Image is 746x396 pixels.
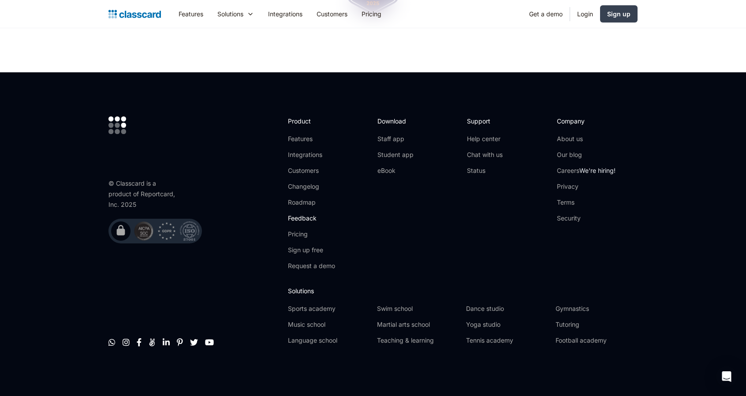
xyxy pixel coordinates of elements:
[557,166,615,175] a: CareersWe're hiring!
[467,166,503,175] a: Status
[137,338,142,347] a: 
[108,178,179,210] div: © Classcard is a product of Reportcard, Inc. 2025
[522,4,570,24] a: Get a demo
[377,150,414,159] a: Student app
[288,214,335,223] a: Feedback
[288,230,335,239] a: Pricing
[288,166,335,175] a: Customers
[466,336,548,345] a: Tennis academy
[288,198,335,207] a: Roadmap
[557,198,615,207] a: Terms
[377,116,414,126] h2: Download
[377,320,459,329] a: Martial arts school
[217,9,243,19] div: Solutions
[607,9,630,19] div: Sign up
[149,338,156,347] a: 
[579,167,615,174] span: We're hiring!
[354,4,388,24] a: Pricing
[557,116,615,126] h2: Company
[377,166,414,175] a: eBook
[288,320,370,329] a: Music school
[210,4,261,24] div: Solutions
[556,304,638,313] a: Gymnastics
[377,304,459,313] a: Swim school
[288,304,370,313] a: Sports academy
[310,4,354,24] a: Customers
[205,338,214,347] a: 
[557,182,615,191] a: Privacy
[467,134,503,143] a: Help center
[557,150,615,159] a: Our blog
[377,336,459,345] a: Teaching & learning
[288,182,335,191] a: Changelog
[377,134,414,143] a: Staff app
[108,8,161,20] a: home
[177,338,183,347] a: 
[163,338,170,347] a: 
[466,320,548,329] a: Yoga studio
[190,338,198,347] a: 
[557,214,615,223] a: Security
[288,286,638,295] h2: Solutions
[288,134,335,143] a: Features
[288,246,335,254] a: Sign up free
[288,150,335,159] a: Integrations
[557,134,615,143] a: About us
[261,4,310,24] a: Integrations
[716,366,737,387] div: Open Intercom Messenger
[288,116,335,126] h2: Product
[108,338,116,347] a: 
[288,336,370,345] a: Language school
[600,5,638,22] a: Sign up
[172,4,210,24] a: Features
[123,338,130,347] a: 
[466,304,548,313] a: Dance studio
[570,4,600,24] a: Login
[288,262,335,270] a: Request a demo
[556,320,638,329] a: Tutoring
[467,116,503,126] h2: Support
[467,150,503,159] a: Chat with us
[556,336,638,345] a: Football academy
